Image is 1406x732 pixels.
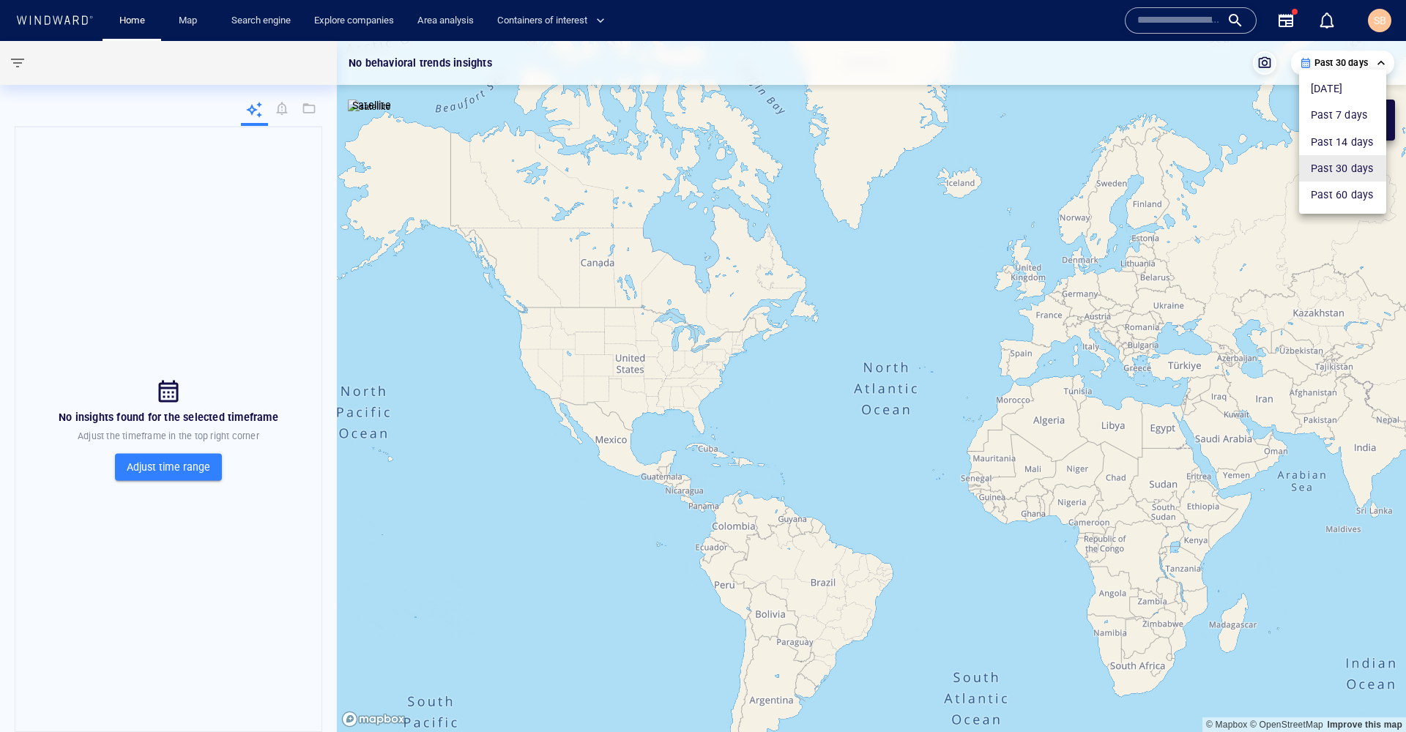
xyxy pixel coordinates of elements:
li: Past 7 days [1299,102,1386,128]
li: Past 30 days [1299,155,1386,182]
li: [DATE] [1299,75,1386,102]
li: Past 60 days [1299,182,1386,208]
iframe: Chat [1344,666,1395,721]
li: Past 14 days [1299,129,1386,155]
